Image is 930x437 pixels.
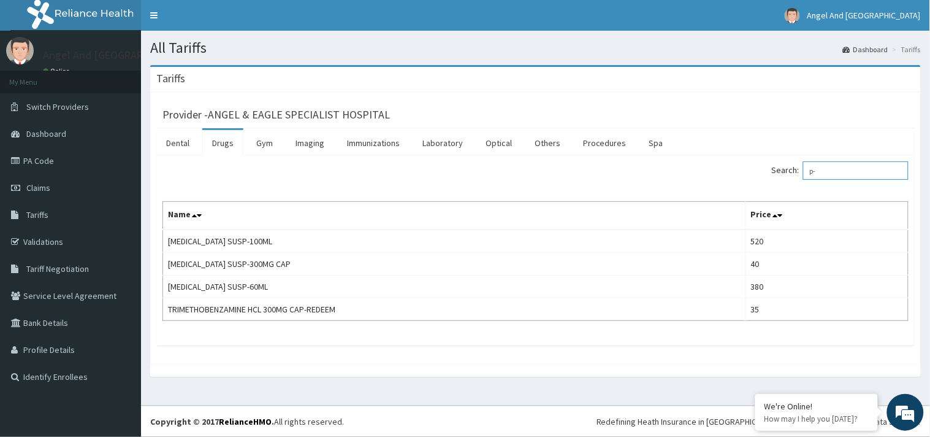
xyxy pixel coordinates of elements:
span: We're online! [71,137,169,261]
a: Online [43,67,72,75]
span: Switch Providers [26,101,89,112]
th: Price [745,202,909,230]
textarea: Type your message and hit 'Enter' [6,300,234,342]
input: Search: [803,161,909,180]
h1: All Tariffs [150,40,921,56]
img: User Image [6,37,34,64]
a: Immunizations [337,130,410,156]
th: Name [163,202,746,230]
td: [MEDICAL_DATA] SUSP-300MG CAP [163,253,746,276]
label: Search: [772,161,909,180]
div: Chat with us now [64,69,206,85]
a: Procedures [573,130,636,156]
div: Minimize live chat window [201,6,231,36]
img: User Image [785,8,800,23]
a: Drugs [202,130,243,156]
span: Tariffs [26,209,48,220]
td: 380 [745,276,909,298]
a: RelianceHMO [219,416,272,427]
a: Optical [476,130,522,156]
footer: All rights reserved. [141,406,930,437]
a: Laboratory [413,130,473,156]
img: d_794563401_company_1708531726252_794563401 [23,61,50,92]
p: How may I help you today? [764,414,869,424]
td: 40 [745,253,909,276]
td: TRIMETHOBENZAMINE HCL 300MG CAP-REDEEM [163,298,746,321]
li: Tariffs [890,44,921,55]
p: Angel And [GEOGRAPHIC_DATA] [43,50,195,61]
td: [MEDICAL_DATA] SUSP-60ML [163,276,746,298]
a: Dashboard [843,44,888,55]
span: Tariff Negotiation [26,263,89,274]
span: Angel And [GEOGRAPHIC_DATA] [807,10,921,21]
a: Spa [639,130,673,156]
h3: Tariffs [156,73,185,84]
a: Dental [156,130,199,156]
h3: Provider - ANGEL & EAGLE SPECIALIST HOSPITAL [162,109,390,120]
strong: Copyright © 2017 . [150,416,274,427]
span: Dashboard [26,128,66,139]
a: Others [525,130,570,156]
div: Redefining Heath Insurance in [GEOGRAPHIC_DATA] using Telemedicine and Data Science! [596,416,921,428]
td: [MEDICAL_DATA] SUSP-100ML [163,230,746,253]
a: Imaging [286,130,334,156]
td: 520 [745,230,909,253]
div: We're Online! [764,401,869,412]
span: Claims [26,182,50,193]
a: Gym [246,130,283,156]
td: 35 [745,298,909,321]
